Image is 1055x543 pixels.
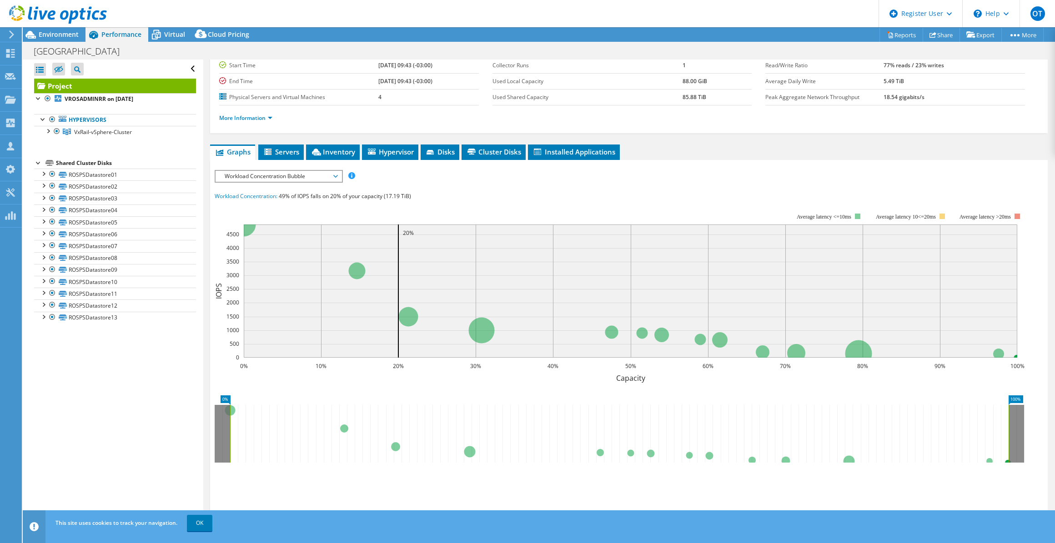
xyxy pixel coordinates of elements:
[34,93,196,105] a: VROSADMINRR on [DATE]
[55,519,177,527] span: This site uses cookies to track your navigation.
[226,258,239,265] text: 3500
[208,30,249,39] span: Cloud Pricing
[960,214,1011,220] text: Average latency >20ms
[765,61,884,70] label: Read/Write Ratio
[215,147,251,156] span: Graphs
[1010,362,1025,370] text: 100%
[226,244,239,252] text: 4000
[101,30,141,39] span: Performance
[316,362,327,370] text: 10%
[683,93,706,101] b: 85.88 TiB
[34,252,196,264] a: ROSPSDatastore08
[884,93,924,101] b: 18.54 gigabits/s
[226,285,239,293] text: 2500
[625,362,636,370] text: 50%
[765,93,884,102] label: Peak Aggregate Network Throughput
[226,230,239,238] text: 4500
[215,192,277,200] span: Workload Concentration:
[378,93,382,101] b: 4
[34,299,196,311] a: ROSPSDatastore12
[219,93,378,102] label: Physical Servers and Virtual Machines
[974,10,982,18] svg: \n
[164,30,185,39] span: Virtual
[56,158,196,169] div: Shared Cluster Disks
[703,362,713,370] text: 60%
[765,77,884,86] label: Average Daily Write
[34,228,196,240] a: ROSPSDatastore06
[226,299,239,306] text: 2000
[34,288,196,299] a: ROSPSDatastore11
[1001,28,1044,42] a: More
[425,147,455,156] span: Disks
[403,229,414,237] text: 20%
[34,193,196,204] a: ROSPSDatastore03
[378,77,432,85] b: [DATE] 09:43 (-03:00)
[934,362,945,370] text: 90%
[34,169,196,180] a: ROSPSDatastore01
[616,373,646,383] text: Capacity
[548,362,558,370] text: 40%
[39,30,79,39] span: Environment
[683,61,686,69] b: 1
[30,46,134,56] h1: [GEOGRAPHIC_DATA]
[1030,6,1045,21] span: OT
[34,216,196,228] a: ROSPSDatastore05
[74,128,132,136] span: VxRail-vSphere-Cluster
[236,354,239,361] text: 0
[219,77,378,86] label: End Time
[34,114,196,126] a: Hypervisors
[226,271,239,279] text: 3000
[65,95,133,103] b: VROSADMINRR on [DATE]
[470,362,481,370] text: 30%
[492,93,683,102] label: Used Shared Capacity
[393,362,404,370] text: 20%
[220,171,337,182] span: Workload Concentration Bubble
[884,77,904,85] b: 5.49 TiB
[34,264,196,276] a: ROSPSDatastore09
[923,28,960,42] a: Share
[214,283,224,299] text: IOPS
[797,214,851,220] tspan: Average latency <=10ms
[492,61,683,70] label: Collector Runs
[34,312,196,324] a: ROSPSDatastore13
[378,61,432,69] b: [DATE] 09:43 (-03:00)
[219,61,378,70] label: Start Time
[780,362,791,370] text: 70%
[34,79,196,93] a: Project
[857,362,868,370] text: 80%
[34,180,196,192] a: ROSPSDatastore02
[279,192,411,200] span: 49% of IOPS falls on 20% of your capacity (17.19 TiB)
[466,147,521,156] span: Cluster Disks
[492,77,683,86] label: Used Local Capacity
[263,147,299,156] span: Servers
[884,61,944,69] b: 77% reads / 23% writes
[34,276,196,288] a: ROSPSDatastore10
[219,114,272,122] a: More Information
[187,515,212,531] a: OK
[226,326,239,334] text: 1000
[240,362,248,370] text: 0%
[960,28,1002,42] a: Export
[34,126,196,138] a: VxRail-vSphere-Cluster
[34,240,196,252] a: ROSPSDatastore07
[879,28,923,42] a: Reports
[230,340,239,348] text: 500
[683,77,707,85] b: 88.00 GiB
[876,214,936,220] tspan: Average latency 10<=20ms
[311,147,355,156] span: Inventory
[367,147,414,156] span: Hypervisor
[226,313,239,320] text: 1500
[533,147,615,156] span: Installed Applications
[34,204,196,216] a: ROSPSDatastore04
[215,506,323,524] h2: Advanced Graph Controls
